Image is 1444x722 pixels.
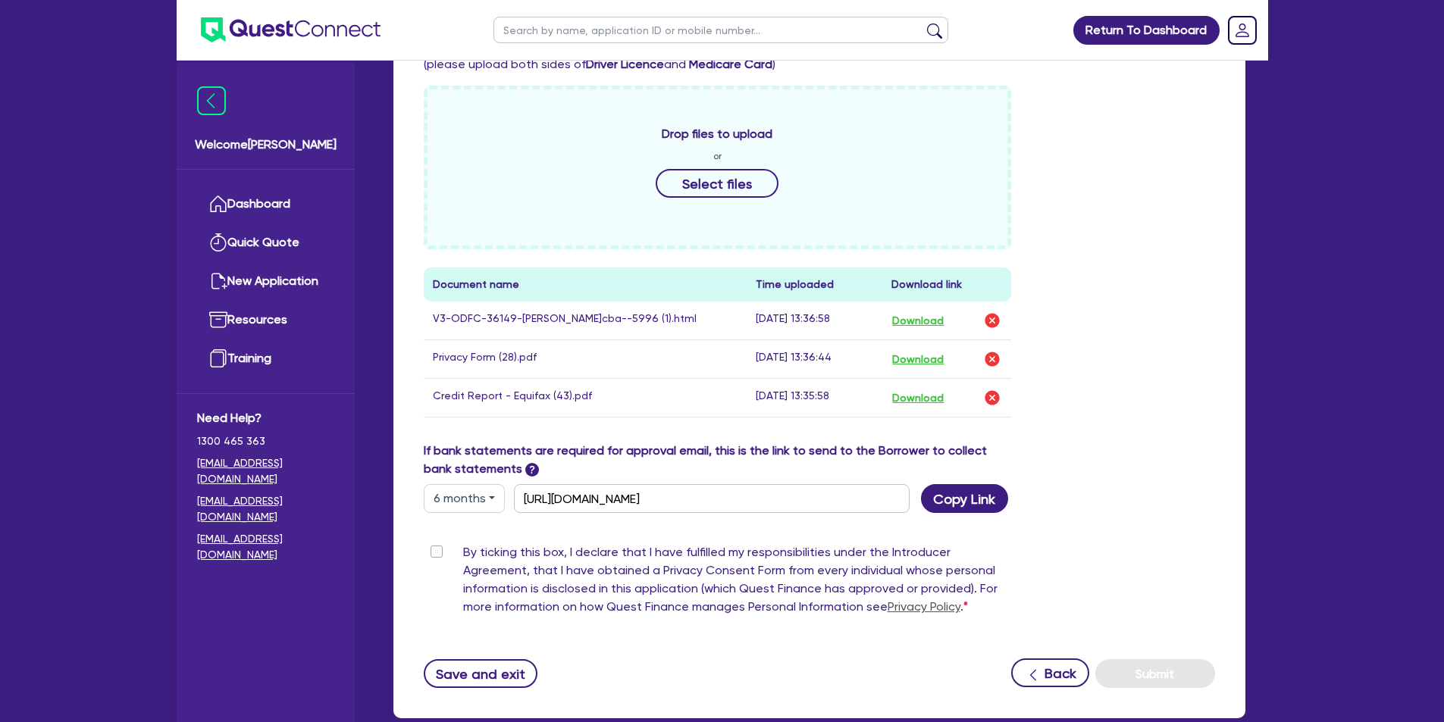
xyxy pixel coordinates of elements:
[891,349,944,369] button: Download
[424,302,747,340] td: V3-ODFC-36149-[PERSON_NAME]cba--5996 (1).html
[921,484,1008,513] button: Copy Link
[1223,11,1262,50] a: Dropdown toggle
[209,349,227,367] img: training
[747,379,882,417] td: [DATE] 13:35:58
[882,267,1011,302] th: Download link
[197,185,334,223] a: Dashboard
[662,125,772,143] span: Drop files to upload
[197,433,334,449] span: 1300 465 363
[656,169,778,198] button: Select files
[891,311,944,330] button: Download
[197,301,334,339] a: Resources
[493,17,948,43] input: Search by name, application ID or mobile number...
[586,57,664,71] b: Driver Licence
[201,17,381,42] img: quest-connect-logo-blue
[1073,16,1220,45] a: Return To Dashboard
[197,455,334,487] a: [EMAIL_ADDRESS][DOMAIN_NAME]
[888,599,960,614] a: Privacy Policy
[891,388,944,408] button: Download
[209,311,227,329] img: resources
[747,267,882,302] th: Time uploaded
[463,543,1012,622] label: By ticking this box, I declare that I have fulfilled my responsibilities under the Introducer Agr...
[424,267,747,302] th: Document name
[983,311,1001,330] img: delete-icon
[209,272,227,290] img: new-application
[424,484,505,513] button: Dropdown toggle
[197,493,334,525] a: [EMAIL_ADDRESS][DOMAIN_NAME]
[424,340,747,379] td: Privacy Form (28).pdf
[1011,658,1089,687] button: Back
[197,262,334,301] a: New Application
[689,57,772,71] b: Medicare Card
[424,379,747,417] td: Credit Report - Equifax (43).pdf
[424,57,775,71] span: (please upload both sides of and )
[424,442,1012,478] label: If bank statements are required for approval email, this is the link to send to the Borrower to c...
[197,409,334,427] span: Need Help?
[525,463,539,477] span: ?
[209,233,227,252] img: quick-quote
[713,149,722,163] span: or
[197,531,334,563] a: [EMAIL_ADDRESS][DOMAIN_NAME]
[197,86,226,115] img: icon-menu-close
[747,340,882,379] td: [DATE] 13:36:44
[197,223,334,262] a: Quick Quote
[747,302,882,340] td: [DATE] 13:36:58
[1095,659,1215,688] button: Submit
[195,136,337,154] span: Welcome [PERSON_NAME]
[424,659,538,688] button: Save and exit
[197,339,334,378] a: Training
[983,389,1001,407] img: delete-icon
[983,350,1001,368] img: delete-icon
